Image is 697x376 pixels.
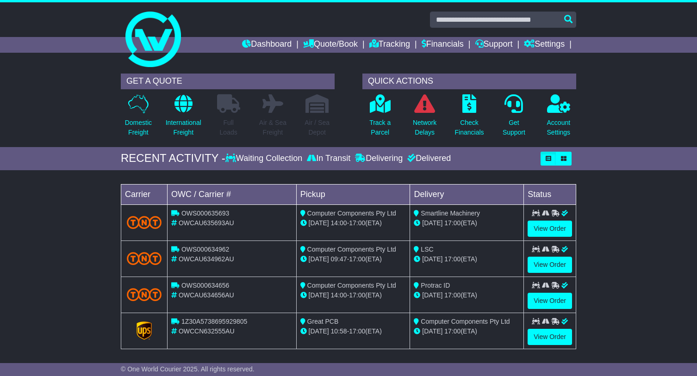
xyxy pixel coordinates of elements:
[369,118,391,137] p: Track a Parcel
[179,219,234,227] span: OWCAU635693AU
[124,94,152,142] a: DomesticFreight
[307,246,396,253] span: Computer Components Pty Ltd
[414,327,520,336] div: (ETA)
[369,37,410,53] a: Tracking
[414,254,520,264] div: (ETA)
[331,327,347,335] span: 10:58
[421,210,480,217] span: Smartline Machinery
[305,118,330,137] p: Air / Sea Depot
[422,255,442,263] span: [DATE]
[309,255,329,263] span: [DATE]
[303,37,358,53] a: Quote/Book
[127,252,162,265] img: TNT_Domestic.png
[300,327,406,336] div: - (ETA)
[528,221,572,237] a: View Order
[528,293,572,309] a: View Order
[165,94,202,142] a: InternationalFreight
[225,154,305,164] div: Waiting Collection
[242,37,292,53] a: Dashboard
[444,255,461,263] span: 17:00
[414,290,520,300] div: (ETA)
[309,291,329,299] span: [DATE]
[422,327,442,335] span: [DATE]
[503,118,525,137] p: Get Support
[405,154,451,164] div: Delivered
[296,184,410,204] td: Pickup
[528,329,572,345] a: View Order
[305,154,353,164] div: In Transit
[455,118,484,137] p: Check Financials
[454,94,485,142] a: CheckFinancials
[524,184,576,204] td: Status
[121,152,225,165] div: RECENT ACTIVITY -
[353,154,405,164] div: Delivering
[444,291,461,299] span: 17:00
[127,288,162,301] img: TNT_Domestic.png
[349,219,365,227] span: 17:00
[307,210,396,217] span: Computer Components Pty Ltd
[166,118,201,137] p: International Freight
[421,246,433,253] span: LSC
[259,118,286,137] p: Air & Sea Freight
[179,255,234,263] span: OWCAU634962AU
[300,290,406,300] div: - (ETA)
[475,37,513,53] a: Support
[410,184,524,204] td: Delivery
[309,219,329,227] span: [DATE]
[127,216,162,228] img: TNT_Domestic.png
[331,255,347,263] span: 09:47
[121,365,255,373] span: © One World Courier 2025. All rights reserved.
[307,318,339,325] span: Great PCB
[412,94,437,142] a: NetworkDelays
[300,218,406,228] div: - (ETA)
[331,291,347,299] span: 14:00
[422,37,464,53] a: Financials
[502,94,526,142] a: GetSupport
[349,291,365,299] span: 17:00
[547,94,571,142] a: AccountSettings
[369,94,391,142] a: Track aParcel
[137,321,152,340] img: GetCarrierServiceLogo
[309,327,329,335] span: [DATE]
[121,74,335,89] div: GET A QUOTE
[179,327,235,335] span: OWCCN632555AU
[528,257,572,273] a: View Order
[422,291,442,299] span: [DATE]
[181,282,230,289] span: OWS000634656
[181,210,230,217] span: OWS000635693
[421,318,510,325] span: Computer Components Pty Ltd
[421,282,450,289] span: Protrac ID
[217,118,240,137] p: Full Loads
[547,118,571,137] p: Account Settings
[524,37,565,53] a: Settings
[179,291,234,299] span: OWCAU634656AU
[168,184,297,204] td: OWC / Carrier #
[181,318,247,325] span: 1Z30A5738695929805
[349,255,365,263] span: 17:00
[422,219,442,227] span: [DATE]
[121,184,168,204] td: Carrier
[444,219,461,227] span: 17:00
[300,254,406,264] div: - (ETA)
[349,327,365,335] span: 17:00
[362,74,576,89] div: QUICK ACTIONS
[413,118,436,137] p: Network Delays
[414,218,520,228] div: (ETA)
[331,219,347,227] span: 14:00
[125,118,152,137] p: Domestic Freight
[444,327,461,335] span: 17:00
[307,282,396,289] span: Computer Components Pty Ltd
[181,246,230,253] span: OWS000634962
